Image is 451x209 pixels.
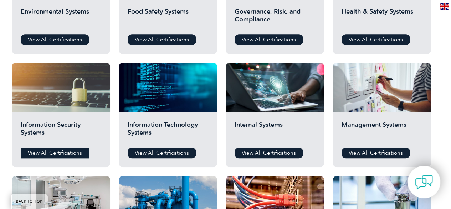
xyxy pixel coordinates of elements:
a: View All Certifications [128,34,196,45]
h2: Information Technology Systems [128,121,208,142]
h2: Governance, Risk, and Compliance [235,8,315,29]
a: View All Certifications [128,148,196,158]
a: View All Certifications [21,34,89,45]
h2: Environmental Systems [21,8,101,29]
h2: Information Security Systems [21,121,101,142]
h2: Management Systems [342,121,422,142]
a: View All Certifications [342,34,410,45]
a: BACK TO TOP [11,194,48,209]
a: View All Certifications [235,148,303,158]
a: View All Certifications [342,148,410,158]
a: View All Certifications [21,148,89,158]
img: en [440,3,449,10]
h2: Health & Safety Systems [342,8,422,29]
img: contact-chat.png [415,173,433,191]
a: View All Certifications [235,34,303,45]
h2: Internal Systems [235,121,315,142]
h2: Food Safety Systems [128,8,208,29]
